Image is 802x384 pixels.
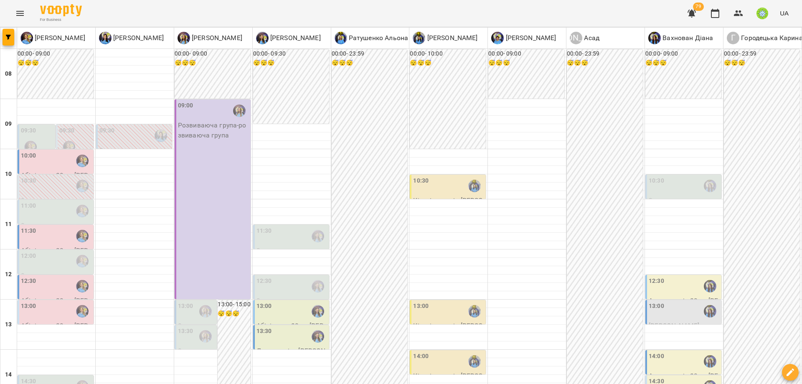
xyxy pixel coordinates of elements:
p: 0 [99,145,170,155]
p: Абілітолог 30 хв - [PERSON_NAME] [256,321,327,341]
p: Асад [582,33,599,43]
img: Казимирів Тетяна [199,305,212,318]
label: 11:30 [21,226,36,236]
p: 0 [178,346,216,356]
h6: 11 [5,220,12,229]
h6: 😴😴😴 [567,58,643,68]
img: Вахнован Діана [704,280,716,292]
p: Кінезіотерапія - [PERSON_NAME] [413,321,484,341]
h6: 00:00 - 23:59 [724,49,800,58]
img: Позднякова Анастасія [76,305,89,318]
div: [PERSON_NAME] [570,32,582,44]
h6: 13:00 - 15:00 [218,300,250,309]
p: 0 [256,246,327,256]
label: 12:30 [21,277,36,286]
a: П [PERSON_NAME] [20,32,85,44]
label: 14:00 [413,352,429,361]
img: Позднякова Анастасія [24,141,37,153]
label: 14:00 [649,352,664,361]
img: Казимирів Тетяна [233,104,246,117]
a: [PERSON_NAME] Асад [570,32,599,44]
h6: 09 [5,120,12,129]
img: І [256,32,269,44]
label: 10:30 [649,176,664,186]
img: Казимирів Тетяна [199,330,212,343]
img: Вахнован Діана [704,180,716,192]
div: Позднякова Анастасія [20,32,85,44]
img: Позднякова Анастасія [76,205,89,217]
p: [PERSON_NAME] [425,33,477,43]
div: Базілєва Катерина [99,32,164,44]
img: Ігнатенко Оксана [312,305,324,318]
p: [PERSON_NAME] [190,33,242,43]
span: 79 [693,3,704,11]
img: Позднякова Анастасія [76,230,89,242]
p: [PERSON_NAME] [504,33,556,43]
div: Позднякова Анастасія [76,155,89,167]
p: 0 [21,221,92,231]
h6: 00:00 - 23:59 [332,49,408,58]
img: Р [335,32,347,44]
a: Б [PERSON_NAME] [99,32,164,44]
h6: 😴😴😴 [218,309,250,318]
div: Вахнован Діана [704,305,716,318]
label: 09:30 [59,126,75,135]
h6: 😴😴😴 [410,58,486,68]
img: Ігнатенко Оксана [312,280,324,292]
img: Свириденко Аня [468,305,481,318]
div: Г [727,32,739,44]
div: Свириденко Аня [468,180,481,192]
img: Свириденко Аня [468,355,481,368]
p: Розвиваюча група - розвиваюча група [178,120,249,140]
label: 09:00 [178,101,193,110]
p: Кінезіотерапія - [PERSON_NAME] [413,196,484,215]
span: UA [780,9,789,18]
h6: 😴😴😴 [488,58,564,68]
img: Позднякова Анастасія [63,141,75,153]
h6: 00:00 - 09:00 [488,49,564,58]
img: Ігнатенко Оксана [312,230,324,242]
div: Чирва Юлія [491,32,556,44]
img: Позднякова Анастасія [76,280,89,292]
p: 0 [178,321,216,331]
a: Р Ратушенко Альона [335,32,409,44]
img: В [648,32,661,44]
a: Ч [PERSON_NAME] [491,32,556,44]
h6: 😴😴😴 [175,58,251,68]
div: Вахнован Діана [648,32,713,44]
img: Б [99,32,112,44]
h6: 13 [5,320,12,329]
h6: 😴😴😴 [724,58,800,68]
img: Voopty Logo [40,4,82,16]
h6: 10 [5,170,12,179]
p: Ратушенко Альона [347,33,409,43]
h6: 00:00 - 10:00 [410,49,486,58]
button: Menu [10,3,30,23]
label: 10:30 [413,176,429,186]
label: 13:30 [178,327,193,336]
h6: 00:00 - 09:00 [645,49,721,58]
h6: 😴😴😴 [332,58,408,68]
label: 11:00 [21,201,36,211]
p: Абілітолог 30 хв - [PERSON_NAME] [PERSON_NAME] [21,321,92,351]
img: С [413,32,425,44]
img: Ч [491,32,504,44]
p: 0 [649,196,720,206]
img: Ігнатенко Оксана [312,330,324,343]
h6: 😴😴😴 [18,58,94,68]
h6: 08 [5,69,12,79]
div: Асад [570,32,599,44]
label: 13:00 [256,302,272,311]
